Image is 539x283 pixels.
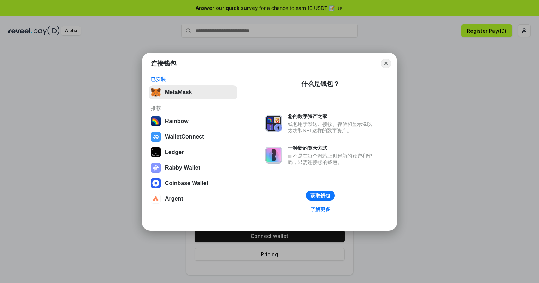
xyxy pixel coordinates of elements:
button: MetaMask [149,85,237,99]
button: Close [381,59,391,68]
h1: 连接钱包 [151,59,176,68]
div: 您的数字资产之家 [288,113,375,119]
div: MetaMask [165,89,192,96]
img: svg+xml,%3Csvg%20width%3D%2228%22%20height%3D%2228%22%20viewBox%3D%220%200%2028%2028%22%20fill%3D... [151,194,161,204]
div: WalletConnect [165,134,204,140]
button: Rainbow [149,114,237,128]
div: 获取钱包 [310,192,330,199]
div: 钱包用于发送、接收、存储和显示像以太坊和NFT这样的数字资产。 [288,121,375,134]
div: 了解更多 [310,206,330,213]
div: 什么是钱包？ [301,80,339,88]
img: svg+xml,%3Csvg%20width%3D%22120%22%20height%3D%22120%22%20viewBox%3D%220%200%20120%20120%22%20fil... [151,116,161,126]
img: svg+xml,%3Csvg%20width%3D%2228%22%20height%3D%2228%22%20viewBox%3D%220%200%2028%2028%22%20fill%3D... [151,132,161,142]
div: Ledger [165,149,184,155]
div: Rainbow [165,118,189,124]
button: 获取钱包 [306,191,335,201]
a: 了解更多 [306,205,334,214]
div: 一种新的登录方式 [288,145,375,151]
div: 已安装 [151,76,235,82]
img: svg+xml,%3Csvg%20fill%3D%22none%22%20height%3D%2233%22%20viewBox%3D%220%200%2035%2033%22%20width%... [151,87,161,97]
div: Argent [165,196,183,202]
img: svg+xml,%3Csvg%20xmlns%3D%22http%3A%2F%2Fwww.w3.org%2F2000%2Fsvg%22%20width%3D%2228%22%20height%3... [151,147,161,157]
button: Coinbase Wallet [149,176,237,190]
div: 而不是在每个网站上创建新的账户和密码，只需连接您的钱包。 [288,153,375,165]
img: svg+xml,%3Csvg%20xmlns%3D%22http%3A%2F%2Fwww.w3.org%2F2000%2Fsvg%22%20fill%3D%22none%22%20viewBox... [265,147,282,164]
div: Coinbase Wallet [165,180,208,186]
button: Argent [149,192,237,206]
button: Rabby Wallet [149,161,237,175]
img: svg+xml,%3Csvg%20xmlns%3D%22http%3A%2F%2Fwww.w3.org%2F2000%2Fsvg%22%20fill%3D%22none%22%20viewBox... [265,115,282,132]
img: svg+xml,%3Csvg%20xmlns%3D%22http%3A%2F%2Fwww.w3.org%2F2000%2Fsvg%22%20fill%3D%22none%22%20viewBox... [151,163,161,173]
button: Ledger [149,145,237,159]
img: svg+xml,%3Csvg%20width%3D%2228%22%20height%3D%2228%22%20viewBox%3D%220%200%2028%2028%22%20fill%3D... [151,178,161,188]
button: WalletConnect [149,130,237,144]
div: 推荐 [151,105,235,111]
div: Rabby Wallet [165,165,200,171]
